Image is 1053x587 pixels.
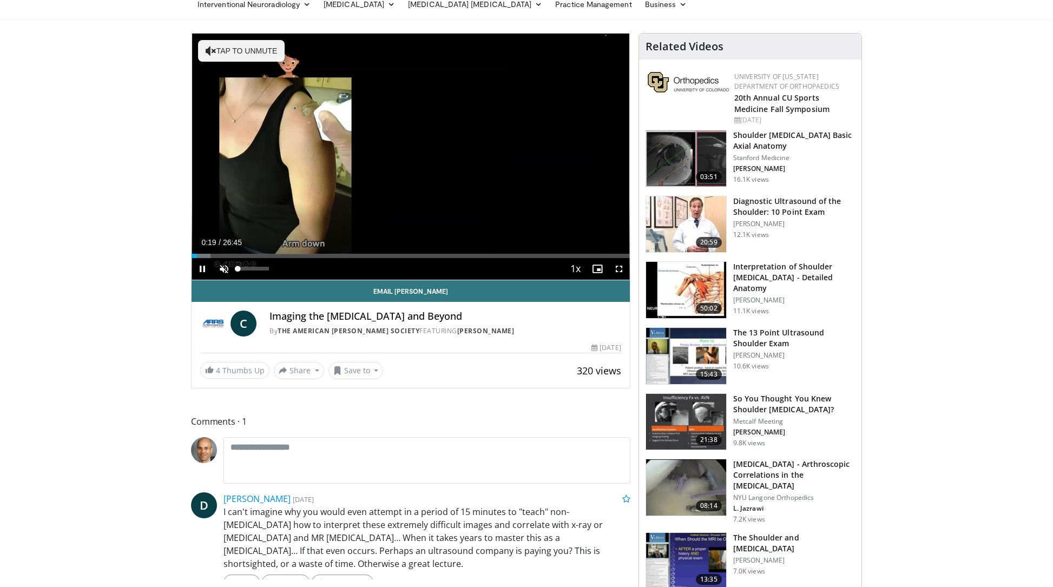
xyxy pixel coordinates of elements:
[646,196,726,253] img: 2e2aae31-c28f-4877-acf1-fe75dd611276.150x105_q85_crop-smart_upscale.jpg
[733,307,769,315] p: 11.1K views
[191,492,217,518] a: D
[733,175,769,184] p: 16.1K views
[646,459,726,516] img: mri_correlation_1.png.150x105_q85_crop-smart_upscale.jpg
[696,434,722,445] span: 21:38
[733,154,855,162] p: Stanford Medicine
[219,238,221,247] span: /
[200,362,269,379] a: 4 Thumbs Up
[733,567,765,576] p: 7.0K views
[608,258,630,280] button: Fullscreen
[646,394,726,450] img: 2e61534f-2f66-4c4f-9b14-2c5f2cca558f.150x105_q85_crop-smart_upscale.jpg
[192,280,630,302] a: Email [PERSON_NAME]
[733,296,855,305] p: [PERSON_NAME]
[646,261,855,319] a: 50:02 Interpretation of Shoulder [MEDICAL_DATA] - Detailed Anatomy [PERSON_NAME] 11.1K views
[733,196,855,217] h3: Diagnostic Ultrasound of the Shoulder: 10 Point Exam
[733,556,855,565] p: [PERSON_NAME]
[646,130,726,187] img: 843da3bf-65ba-4ef1-b378-e6073ff3724a.150x105_q85_crop-smart_upscale.jpg
[733,459,855,491] h3: [MEDICAL_DATA] - Arthroscopic Correlations in the [MEDICAL_DATA]
[201,238,216,247] span: 0:19
[191,414,630,428] span: Comments 1
[696,303,722,314] span: 50:02
[198,40,285,62] button: Tap to unmute
[577,364,621,377] span: 320 views
[223,238,242,247] span: 26:45
[733,417,855,426] p: Metcalf Meeting
[646,393,855,451] a: 21:38 So You Thought You Knew Shoulder [MEDICAL_DATA]? Metcalf Meeting [PERSON_NAME] 9.8K views
[733,515,765,524] p: 7.2K views
[591,343,621,353] div: [DATE]
[238,267,268,271] div: Volume Level
[646,328,726,384] img: 7b323ec8-d3a2-4ab0-9251-f78bf6f4eb32.150x105_q85_crop-smart_upscale.jpg
[587,258,608,280] button: Enable picture-in-picture mode
[733,164,855,173] p: [PERSON_NAME]
[191,437,217,463] img: Avatar
[733,351,855,360] p: [PERSON_NAME]
[733,428,855,437] p: [PERSON_NAME]
[696,500,722,511] span: 08:14
[192,34,630,280] video-js: Video Player
[192,254,630,258] div: Progress Bar
[696,172,722,182] span: 03:51
[733,439,765,447] p: 9.8K views
[200,311,226,337] img: The American Roentgen Ray Society
[733,532,855,554] h3: The Shoulder and [MEDICAL_DATA]
[646,40,723,53] h4: Related Videos
[565,258,587,280] button: Playback Rate
[646,459,855,524] a: 08:14 [MEDICAL_DATA] - Arthroscopic Correlations in the [MEDICAL_DATA] NYU Langone Orthopedics L....
[274,362,324,379] button: Share
[231,311,256,337] a: C
[733,393,855,415] h3: So You Thought You Knew Shoulder [MEDICAL_DATA]?
[733,230,769,239] p: 12.1K views
[646,196,855,253] a: 20:59 Diagnostic Ultrasound of the Shoulder: 10 Point Exam [PERSON_NAME] 12.1K views
[646,262,726,318] img: b344877d-e8e2-41e4-9927-e77118ec7d9d.150x105_q85_crop-smart_upscale.jpg
[648,72,729,93] img: 355603a8-37da-49b6-856f-e00d7e9307d3.png.150x105_q85_autocrop_double_scale_upscale_version-0.2.png
[269,326,621,336] div: By FEATURING
[457,326,515,335] a: [PERSON_NAME]
[293,494,314,504] small: [DATE]
[223,493,291,505] a: [PERSON_NAME]
[696,574,722,585] span: 13:35
[733,493,855,502] p: NYU Langone Orthopedics
[733,504,855,513] p: L. Jazrawi
[734,115,853,125] div: [DATE]
[733,362,769,371] p: 10.6K views
[696,369,722,380] span: 15:43
[223,505,630,570] p: I can't imagine why you would even attempt in a period of 15 minutes to "teach" non-[MEDICAL_DATA...
[269,311,621,322] h4: Imaging the [MEDICAL_DATA] and Beyond
[734,72,839,91] a: University of [US_STATE] Department of Orthopaedics
[646,130,855,187] a: 03:51 Shoulder [MEDICAL_DATA] Basic Axial Anatomy Stanford Medicine [PERSON_NAME] 16.1K views
[216,365,220,375] span: 4
[733,261,855,294] h3: Interpretation of Shoulder [MEDICAL_DATA] - Detailed Anatomy
[733,130,855,151] h3: Shoulder [MEDICAL_DATA] Basic Axial Anatomy
[734,93,830,114] a: 20th Annual CU Sports Medicine Fall Symposium
[696,237,722,248] span: 20:59
[328,362,384,379] button: Save to
[213,258,235,280] button: Unmute
[733,327,855,349] h3: The 13 Point Ultrasound Shoulder Exam
[733,220,855,228] p: [PERSON_NAME]
[646,327,855,385] a: 15:43 The 13 Point Ultrasound Shoulder Exam [PERSON_NAME] 10.6K views
[278,326,419,335] a: The American [PERSON_NAME] Society
[192,258,213,280] button: Pause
